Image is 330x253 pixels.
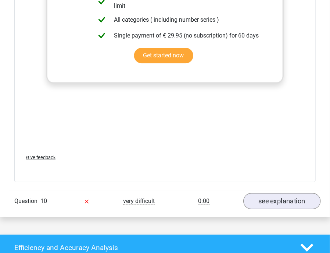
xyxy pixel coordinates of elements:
span: 0:00 [198,197,210,205]
a: see explanation [244,193,321,209]
span: very difficult [123,197,155,205]
span: 10 [40,197,47,204]
a: Get started now [134,48,193,63]
span: Give feedback [26,155,55,160]
h4: Efficiency and Accuracy Analysis [14,243,290,252]
span: Question [14,197,40,206]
